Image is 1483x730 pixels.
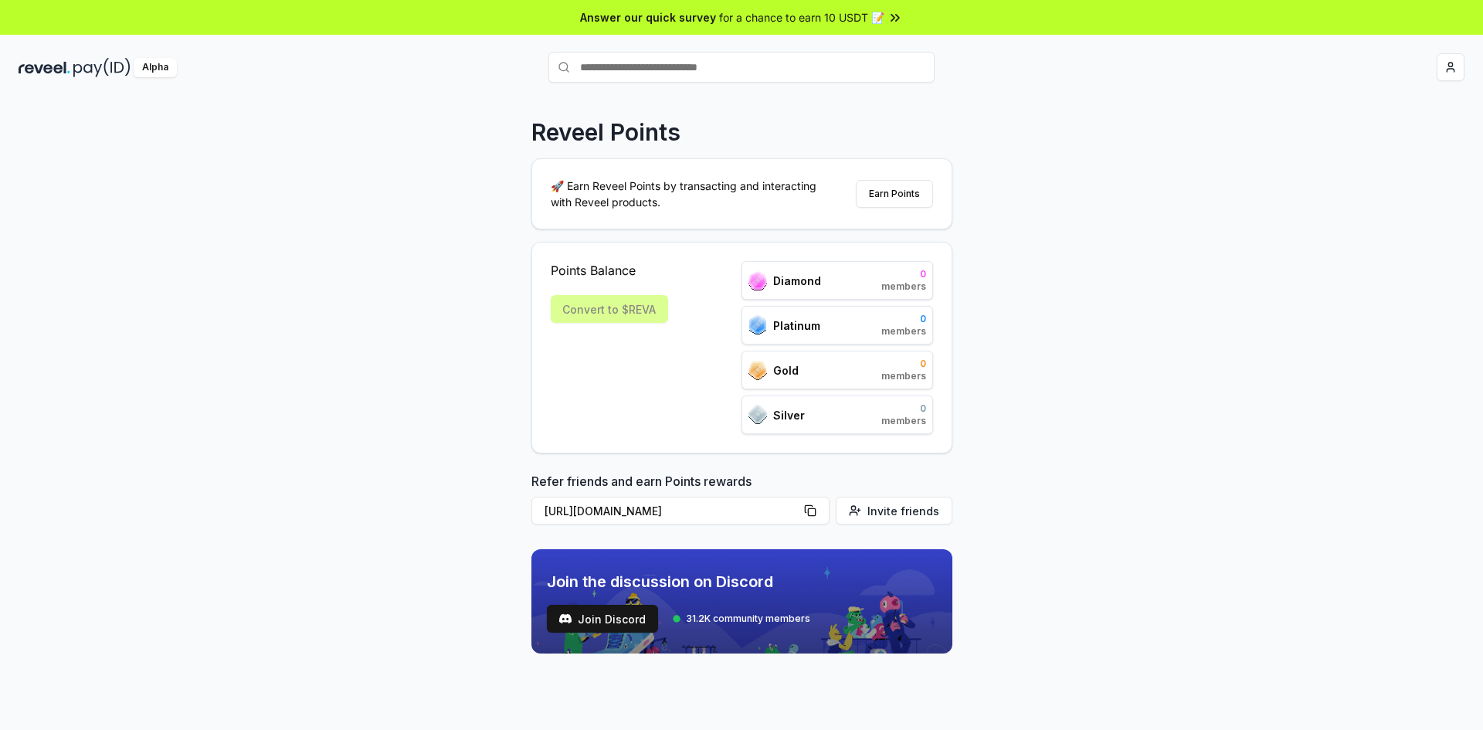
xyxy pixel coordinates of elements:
span: Invite friends [867,503,939,519]
img: discord_banner [531,549,952,654]
button: Earn Points [856,180,933,208]
a: testJoin Discord [547,605,658,633]
img: test [559,613,572,625]
p: 🚀 Earn Reveel Points by transacting and interacting with Reveel products. [551,178,829,210]
span: for a chance to earn 10 USDT 📝 [719,9,884,25]
span: Points Balance [551,261,668,280]
img: ranks_icon [748,361,767,380]
button: [URL][DOMAIN_NAME] [531,497,830,525]
span: Platinum [773,317,820,334]
p: Reveel Points [531,118,680,146]
span: members [881,325,926,338]
span: members [881,370,926,382]
span: 0 [881,358,926,370]
span: members [881,280,926,293]
span: Diamond [773,273,821,289]
span: 31.2K community members [686,613,810,625]
span: 0 [881,268,926,280]
span: 0 [881,402,926,415]
div: Refer friends and earn Points rewards [531,472,952,531]
div: Alpha [134,58,177,77]
img: ranks_icon [748,315,767,335]
img: ranks_icon [748,405,767,425]
span: Join Discord [578,611,646,627]
span: Gold [773,362,799,379]
button: Invite friends [836,497,952,525]
span: members [881,415,926,427]
img: pay_id [73,58,131,77]
button: Join Discord [547,605,658,633]
img: reveel_dark [19,58,70,77]
img: ranks_icon [748,271,767,290]
span: Silver [773,407,805,423]
span: Join the discussion on Discord [547,571,810,592]
span: Answer our quick survey [580,9,716,25]
span: 0 [881,313,926,325]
